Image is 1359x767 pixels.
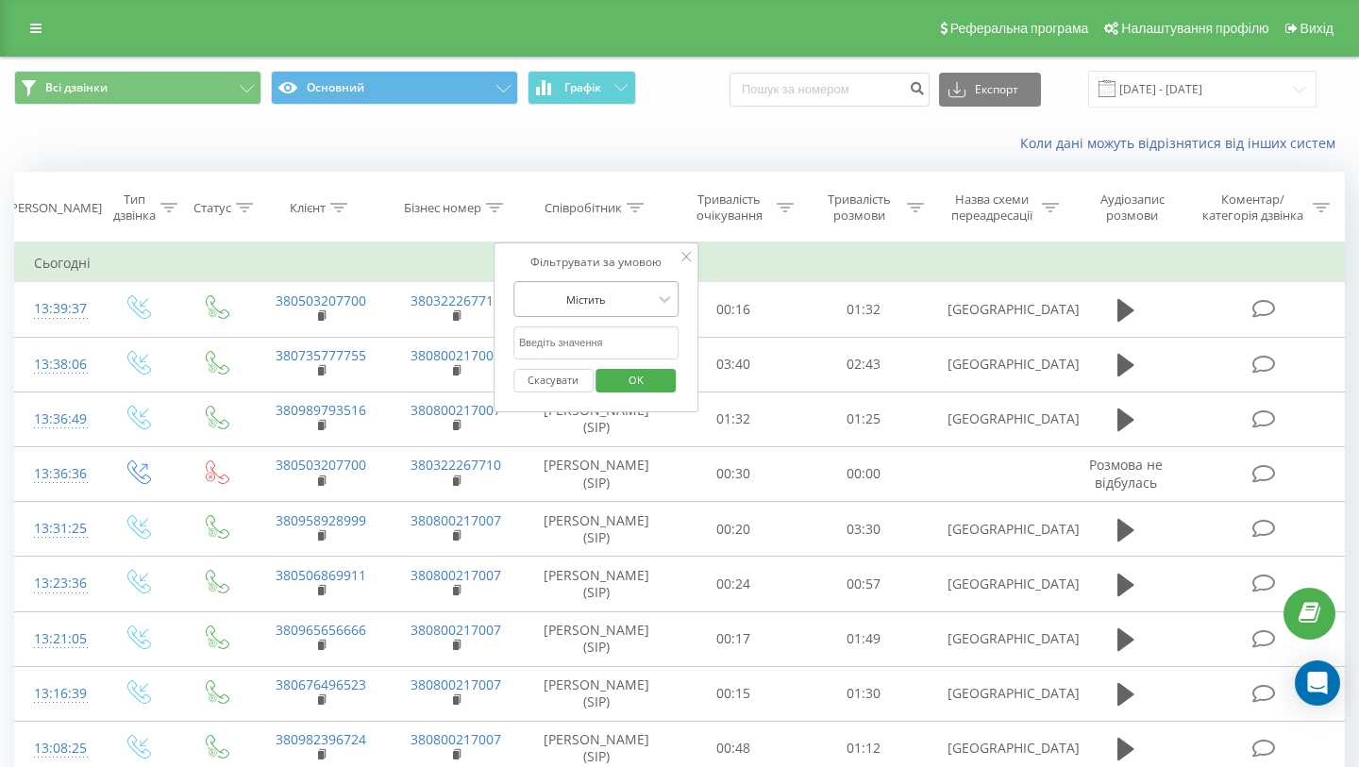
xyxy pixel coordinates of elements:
[271,71,518,105] button: Основний
[545,200,622,216] div: Співробітник
[276,566,366,584] a: 380506869911
[564,81,601,94] span: Графік
[276,730,366,748] a: 380982396724
[929,666,1064,721] td: [GEOGRAPHIC_DATA]
[411,346,501,364] a: 380800217007
[34,565,79,602] div: 13:23:36
[798,502,929,557] td: 03:30
[730,73,930,107] input: Пошук за номером
[513,326,679,359] input: Введіть значення
[411,456,501,474] a: 380322267710
[34,730,79,767] div: 13:08:25
[524,666,669,721] td: [PERSON_NAME] (SIP)
[798,666,929,721] td: 01:30
[669,392,799,446] td: 01:32
[669,611,799,666] td: 00:17
[411,566,501,584] a: 380800217007
[596,369,677,392] button: OK
[798,446,929,501] td: 00:00
[34,621,79,658] div: 13:21:05
[276,346,366,364] a: 380735777755
[1295,660,1340,706] div: Open Intercom Messenger
[669,337,799,392] td: 03:40
[929,337,1064,392] td: [GEOGRAPHIC_DATA]
[669,282,799,337] td: 00:16
[290,200,326,216] div: Клієнт
[929,502,1064,557] td: [GEOGRAPHIC_DATA]
[45,80,108,95] span: Всі дзвінки
[939,73,1041,107] button: Експорт
[524,502,669,557] td: [PERSON_NAME] (SIP)
[276,621,366,639] a: 380965656666
[34,456,79,492] div: 13:36:36
[950,21,1089,36] span: Реферальна програма
[34,291,79,327] div: 13:39:37
[1121,21,1268,36] span: Налаштування профілю
[411,621,501,639] a: 380800217007
[1300,21,1334,36] span: Вихід
[34,510,79,547] div: 13:31:25
[798,557,929,611] td: 00:57
[411,292,501,309] a: 380322267710
[34,346,79,383] div: 13:38:06
[929,611,1064,666] td: [GEOGRAPHIC_DATA]
[513,253,679,272] div: Фільтрувати за умовою
[1089,456,1163,491] span: Розмова не відбулась
[798,282,929,337] td: 01:32
[7,200,102,216] div: [PERSON_NAME]
[946,192,1037,224] div: Назва схеми переадресації
[798,392,929,446] td: 01:25
[411,511,501,529] a: 380800217007
[276,292,366,309] a: 380503207700
[929,282,1064,337] td: [GEOGRAPHIC_DATA]
[276,511,366,529] a: 380958928999
[14,71,261,105] button: Всі дзвінки
[193,200,231,216] div: Статус
[524,557,669,611] td: [PERSON_NAME] (SIP)
[669,446,799,501] td: 00:30
[404,200,481,216] div: Бізнес номер
[798,337,929,392] td: 02:43
[686,192,773,224] div: Тривалість очікування
[610,365,663,394] span: OK
[34,401,79,438] div: 13:36:49
[1020,134,1345,152] a: Коли дані можуть відрізнятися вiд інших систем
[524,611,669,666] td: [PERSON_NAME] (SIP)
[1198,192,1308,224] div: Коментар/категорія дзвінка
[113,192,156,224] div: Тип дзвінка
[34,675,79,712] div: 13:16:39
[524,446,669,501] td: [PERSON_NAME] (SIP)
[524,392,669,446] td: [PERSON_NAME] (SIP)
[669,502,799,557] td: 00:20
[669,557,799,611] td: 00:24
[798,611,929,666] td: 01:49
[929,392,1064,446] td: [GEOGRAPHIC_DATA]
[929,557,1064,611] td: [GEOGRAPHIC_DATA]
[815,192,902,224] div: Тривалість розмови
[528,71,636,105] button: Графік
[513,369,594,392] button: Скасувати
[411,401,501,419] a: 380800217007
[411,730,501,748] a: 380800217007
[1081,192,1183,224] div: Аудіозапис розмови
[411,675,501,693] a: 380800217007
[669,666,799,721] td: 00:15
[15,244,1345,282] td: Сьогодні
[276,675,366,693] a: 380676496523
[276,401,366,419] a: 380989793516
[276,456,366,474] a: 380503207700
